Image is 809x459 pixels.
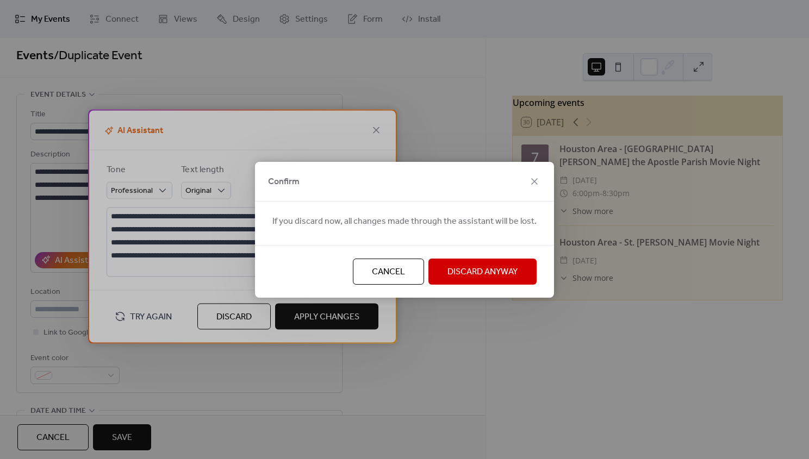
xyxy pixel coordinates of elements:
span: Confirm [268,175,300,188]
span: Cancel [372,266,405,279]
span: Discard Anyway [447,266,518,279]
button: Discard Anyway [428,259,537,285]
span: If you discard now, all changes made through the assistant will be lost. [272,215,537,228]
button: Cancel [353,259,424,285]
